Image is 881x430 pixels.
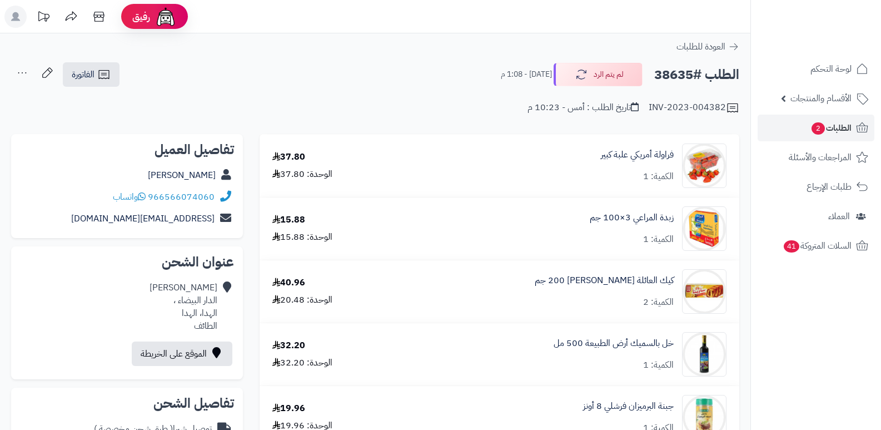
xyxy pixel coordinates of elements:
[71,212,215,225] a: [EMAIL_ADDRESS][DOMAIN_NAME]
[132,10,150,23] span: رفيق
[501,69,552,80] small: [DATE] - 1:08 م
[649,101,739,115] div: INV-2023-004382
[272,214,305,226] div: 15.88
[132,342,232,366] a: الموقع على الخريطة
[643,296,674,309] div: الكمية: 2
[272,357,332,369] div: الوحدة: 32.20
[758,115,874,141] a: الطلبات2
[810,61,852,77] span: لوحة التحكم
[643,233,674,246] div: الكمية: 1
[29,6,57,31] a: تحديثات المنصة
[683,269,726,314] img: 1672080304-148245-90x90.jpg
[643,170,674,183] div: الكمية: 1
[272,151,305,164] div: 37.80
[643,359,674,372] div: الكمية: 1
[272,402,305,415] div: 19.96
[807,179,852,195] span: طلبات الإرجاع
[676,40,725,53] span: العودة للطلبات
[272,276,305,289] div: 40.96
[758,56,874,82] a: لوحة التحكم
[758,174,874,200] a: طلبات الإرجاع
[63,62,120,87] a: الفاتورة
[272,168,332,181] div: الوحدة: 37.80
[758,203,874,230] a: العملاء
[527,101,639,114] div: تاريخ الطلب : أمس - 10:23 م
[601,149,674,161] a: فراولة أمريكي علبة كبير
[155,6,177,28] img: ai-face.png
[784,240,799,253] span: 41
[20,143,234,156] h2: تفاصيل العميل
[20,255,234,269] h2: عنوان الشحن
[272,294,332,307] div: الوحدة: 20.48
[810,120,852,136] span: الطلبات
[758,144,874,171] a: المراجعات والأسئلة
[805,31,870,55] img: logo-2.png
[535,274,674,287] a: كيك العائلة [PERSON_NAME] 200 جم
[113,190,146,204] a: واتساب
[828,209,850,224] span: العملاء
[758,233,874,259] a: السلات المتروكة41
[683,206,726,251] img: 1679133879-%D9%84%D9%82%D8%B7%D8%A9%20%D8%A7%D9%84%D8%B4%D8%A7%D8%B4%D8%A9%202023-03-18%20130220-...
[148,169,216,182] a: [PERSON_NAME]
[554,63,643,86] button: لم يتم الرد
[20,397,234,410] h2: تفاصيل الشحن
[583,400,674,413] a: جبنة البرميزان فرشلي 8 أونز
[590,211,674,224] a: زبدة المراعي 3×100 جم
[148,190,215,204] a: 966566074060
[683,144,726,188] img: 1675585479-16215946991343718177_400-90x90.jpg
[272,231,332,244] div: الوحدة: 15.88
[789,150,852,165] span: المراجعات والأسئلة
[783,238,852,254] span: السلات المتروكة
[654,63,739,86] h2: الطلب #38635
[554,337,674,350] a: خل بالسميك أرض الطبيعة 500 مل
[683,332,726,377] img: 1664194944-balsamic-vinegar-1_14-550x550-90x90.jpg
[72,68,94,81] span: الفاتورة
[150,281,217,332] div: [PERSON_NAME] الدار البيضاء ، الهدا، الهدا الطائف
[676,40,739,53] a: العودة للطلبات
[272,339,305,352] div: 32.20
[812,122,825,135] span: 2
[790,91,852,106] span: الأقسام والمنتجات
